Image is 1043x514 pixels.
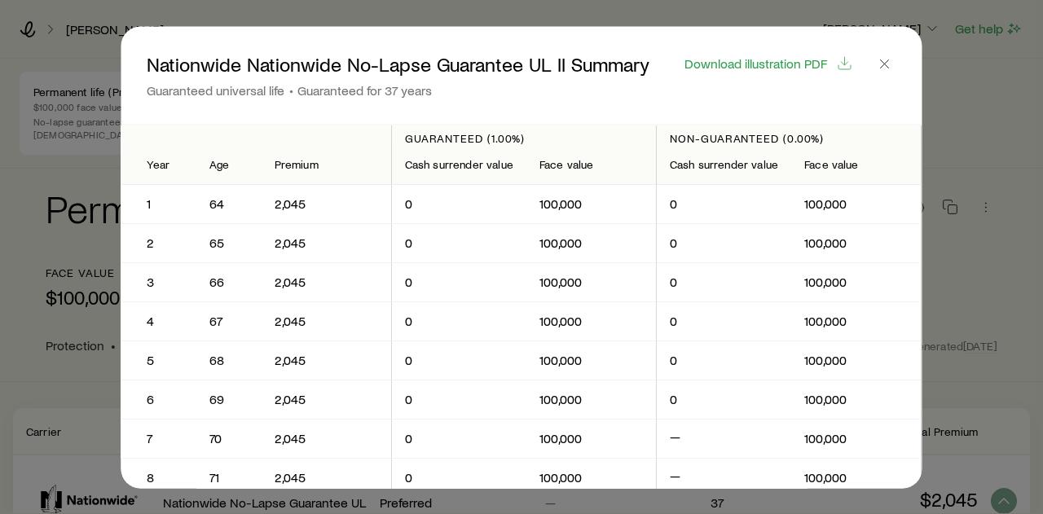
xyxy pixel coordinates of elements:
[147,391,170,407] p: 6
[539,195,643,212] p: 100,000
[805,195,909,212] p: 100,000
[405,274,513,290] p: 0
[209,195,249,212] p: 64
[275,469,378,485] p: 2,045
[405,131,643,144] p: Guaranteed (1.00%)
[405,235,513,251] p: 0
[147,235,170,251] p: 2
[539,352,643,368] p: 100,000
[209,352,249,368] p: 68
[805,158,909,171] div: Face value
[670,131,908,144] p: Non-guaranteed (0.00%)
[209,313,249,329] p: 67
[209,274,249,290] p: 66
[670,428,778,448] p: —
[209,158,249,171] div: Age
[405,352,513,368] p: 0
[405,469,513,485] p: 0
[275,195,378,212] p: 2,045
[539,391,643,407] p: 100,000
[805,430,909,446] p: 100,000
[670,274,778,290] p: 0
[684,56,827,69] span: Download illustration PDF
[209,391,249,407] p: 69
[405,195,513,212] p: 0
[147,313,170,329] p: 4
[670,391,778,407] p: 0
[670,313,778,329] p: 0
[539,469,643,485] p: 100,000
[805,469,909,485] p: 100,000
[539,274,643,290] p: 100,000
[405,313,513,329] p: 0
[275,158,378,171] div: Premium
[539,158,643,171] div: Face value
[209,469,249,485] p: 71
[805,391,909,407] p: 100,000
[805,313,909,329] p: 100,000
[147,274,170,290] p: 3
[147,81,649,98] p: Guaranteed universal life Guaranteed for 37 years
[670,468,778,487] p: —
[539,235,643,251] p: 100,000
[405,430,513,446] p: 0
[147,52,649,75] p: Nationwide Nationwide No-Lapse Guarantee UL II Summary
[275,313,378,329] p: 2,045
[147,158,170,171] div: Year
[670,235,778,251] p: 0
[405,391,513,407] p: 0
[275,430,378,446] p: 2,045
[805,235,909,251] p: 100,000
[147,430,170,446] p: 7
[209,430,249,446] p: 70
[147,469,170,485] p: 8
[275,391,378,407] p: 2,045
[670,352,778,368] p: 0
[539,313,643,329] p: 100,000
[275,352,378,368] p: 2,045
[147,352,170,368] p: 5
[805,274,909,290] p: 100,000
[805,352,909,368] p: 100,000
[670,195,778,212] p: 0
[684,54,854,72] button: Download illustration PDF
[147,195,170,212] p: 1
[670,158,778,171] div: Cash surrender value
[405,158,513,171] div: Cash surrender value
[209,235,249,251] p: 65
[275,235,378,251] p: 2,045
[539,430,643,446] p: 100,000
[275,274,378,290] p: 2,045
